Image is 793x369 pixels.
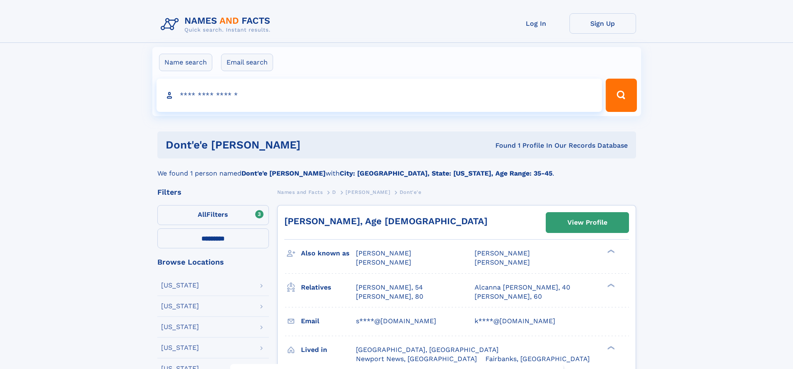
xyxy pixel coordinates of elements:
span: Dont'e'e [400,189,422,195]
a: [PERSON_NAME], 60 [475,292,542,301]
a: [PERSON_NAME], Age [DEMOGRAPHIC_DATA] [284,216,487,226]
div: We found 1 person named with . [157,158,636,178]
h3: Relatives [301,280,356,295]
div: [US_STATE] [161,344,199,351]
label: Email search [221,54,273,71]
div: [US_STATE] [161,282,199,289]
div: Browse Locations [157,258,269,266]
a: Names and Facts [277,187,323,197]
span: [GEOGRAPHIC_DATA], [GEOGRAPHIC_DATA] [356,346,499,354]
a: [PERSON_NAME], 80 [356,292,423,301]
h1: Dont'e'e [PERSON_NAME] [166,140,398,150]
span: Newport News, [GEOGRAPHIC_DATA] [356,355,477,363]
div: ❯ [605,249,615,254]
a: [PERSON_NAME] [346,187,390,197]
b: City: [GEOGRAPHIC_DATA], State: [US_STATE], Age Range: 35-45 [340,169,552,177]
label: Name search [159,54,212,71]
div: ❯ [605,345,615,350]
img: Logo Names and Facts [157,13,277,36]
a: Sign Up [569,13,636,34]
a: Log In [503,13,569,34]
div: View Profile [567,213,607,232]
b: Dont'e'e [PERSON_NAME] [241,169,326,177]
button: Search Button [606,79,636,112]
div: [US_STATE] [161,324,199,330]
a: D [332,187,336,197]
input: search input [157,79,602,112]
div: [US_STATE] [161,303,199,310]
a: View Profile [546,213,629,233]
a: [PERSON_NAME], 54 [356,283,423,292]
span: Fairbanks, [GEOGRAPHIC_DATA] [485,355,590,363]
h3: Lived in [301,343,356,357]
span: [PERSON_NAME] [475,258,530,266]
span: All [198,211,206,218]
span: [PERSON_NAME] [475,249,530,257]
span: [PERSON_NAME] [356,258,411,266]
h3: Also known as [301,246,356,260]
div: Found 1 Profile In Our Records Database [398,141,628,150]
span: [PERSON_NAME] [356,249,411,257]
div: Filters [157,188,269,196]
span: D [332,189,336,195]
span: [PERSON_NAME] [346,189,390,195]
h3: Email [301,314,356,328]
a: Alcanna [PERSON_NAME], 40 [475,283,570,292]
div: ❯ [605,282,615,288]
label: Filters [157,205,269,225]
